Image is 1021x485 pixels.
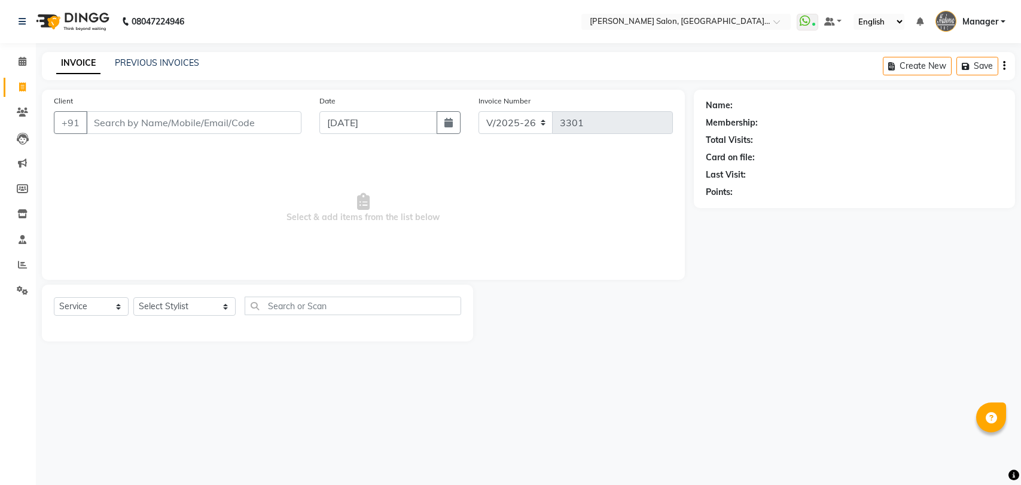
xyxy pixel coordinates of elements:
[86,111,301,134] input: Search by Name/Mobile/Email/Code
[115,57,199,68] a: PREVIOUS INVOICES
[54,111,87,134] button: +91
[935,11,956,32] img: Manager
[56,53,100,74] a: INVOICE
[132,5,184,38] b: 08047224946
[706,151,755,164] div: Card on file:
[971,437,1009,473] iframe: chat widget
[31,5,112,38] img: logo
[706,186,733,199] div: Points:
[706,134,753,147] div: Total Visits:
[706,117,758,129] div: Membership:
[706,99,733,112] div: Name:
[245,297,462,315] input: Search or Scan
[706,169,746,181] div: Last Visit:
[54,148,673,268] span: Select & add items from the list below
[883,57,952,75] button: Create New
[479,96,531,106] label: Invoice Number
[962,16,998,28] span: Manager
[319,96,336,106] label: Date
[54,96,73,106] label: Client
[956,57,998,75] button: Save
